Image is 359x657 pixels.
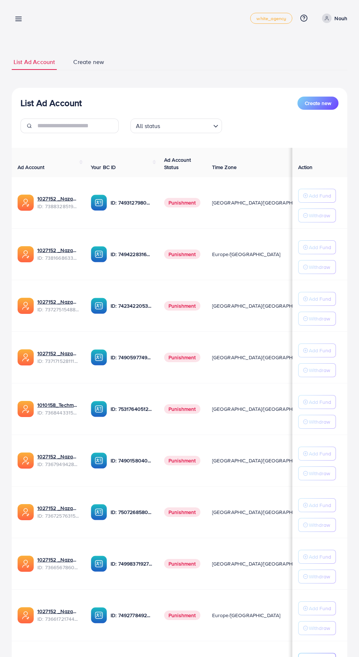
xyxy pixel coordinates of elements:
[309,211,330,220] p: Withdraw
[111,405,152,413] p: ID: 7531764051207716871
[37,461,79,468] span: ID: 7367949428067450896
[163,119,210,131] input: Search for option
[37,556,79,563] a: 1027152 _Nazaagency_0051
[309,501,331,510] p: Add Fund
[18,401,34,417] img: ic-ads-acc.e4c84228.svg
[319,14,347,23] a: Nouh
[91,195,107,211] img: ic-ba-acc.ded83a64.svg
[14,58,55,66] span: List Ad Account
[111,508,152,517] p: ID: 7507268580682137618
[37,298,79,305] a: 1027152 _Nazaagency_007
[298,498,336,512] button: Add Fund
[212,354,314,361] span: [GEOGRAPHIC_DATA]/[GEOGRAPHIC_DATA]
[73,58,104,66] span: Create new
[37,357,79,365] span: ID: 7371715281112170513
[91,556,107,572] img: ic-ba-acc.ded83a64.svg
[111,198,152,207] p: ID: 7493127980932333584
[91,401,107,417] img: ic-ba-acc.ded83a64.svg
[298,601,336,615] button: Add Fund
[37,254,79,262] span: ID: 7381668633665093648
[18,349,34,365] img: ic-ads-acc.e4c84228.svg
[164,456,200,465] span: Punishment
[298,363,336,377] button: Withdraw
[298,447,336,461] button: Add Fund
[298,415,336,429] button: Withdraw
[21,98,82,108] h3: List Ad Account
[111,353,152,362] p: ID: 7490597749134508040
[164,353,200,362] span: Punishment
[250,13,292,24] a: white_agency
[37,306,79,313] span: ID: 7372751548805726224
[37,504,79,519] div: <span class='underline'>1027152 _Nazaagency_016</span></br>7367257631523782657
[164,507,200,517] span: Punishment
[212,560,314,567] span: [GEOGRAPHIC_DATA]/[GEOGRAPHIC_DATA]
[298,164,313,171] span: Action
[212,405,314,413] span: [GEOGRAPHIC_DATA]/[GEOGRAPHIC_DATA]
[18,246,34,262] img: ic-ads-acc.e4c84228.svg
[164,611,200,620] span: Punishment
[298,209,336,222] button: Withdraw
[298,189,336,203] button: Add Fund
[37,453,79,468] div: <span class='underline'>1027152 _Nazaagency_003</span></br>7367949428067450896
[309,191,331,200] p: Add Fund
[298,260,336,274] button: Withdraw
[309,469,330,478] p: Withdraw
[309,624,330,632] p: Withdraw
[37,556,79,571] div: <span class='underline'>1027152 _Nazaagency_0051</span></br>7366567860828749825
[18,556,34,572] img: ic-ads-acc.e4c84228.svg
[111,301,152,310] p: ID: 7423422053648285697
[298,395,336,409] button: Add Fund
[256,16,286,21] span: white_agency
[298,621,336,635] button: Withdraw
[164,249,200,259] span: Punishment
[130,119,222,133] div: Search for option
[297,97,338,110] button: Create new
[309,294,331,303] p: Add Fund
[298,550,336,564] button: Add Fund
[37,247,79,262] div: <span class='underline'>1027152 _Nazaagency_023</span></br>7381668633665093648
[91,298,107,314] img: ic-ba-acc.ded83a64.svg
[309,521,330,529] p: Withdraw
[212,199,314,206] span: [GEOGRAPHIC_DATA]/[GEOGRAPHIC_DATA]
[309,604,331,613] p: Add Fund
[18,195,34,211] img: ic-ads-acc.e4c84228.svg
[298,240,336,254] button: Add Fund
[309,263,330,271] p: Withdraw
[212,302,314,309] span: [GEOGRAPHIC_DATA]/[GEOGRAPHIC_DATA]
[334,14,347,23] p: Nouh
[18,504,34,520] img: ic-ads-acc.e4c84228.svg
[298,343,336,357] button: Add Fund
[164,156,191,171] span: Ad Account Status
[164,559,200,568] span: Punishment
[91,246,107,262] img: ic-ba-acc.ded83a64.svg
[309,366,330,375] p: Withdraw
[298,570,336,583] button: Withdraw
[91,164,116,171] span: Your BC ID
[37,195,79,202] a: 1027152 _Nazaagency_019
[37,512,79,519] span: ID: 7367257631523782657
[37,203,79,210] span: ID: 7388328519014645761
[37,453,79,460] a: 1027152 _Nazaagency_003
[18,298,34,314] img: ic-ads-acc.e4c84228.svg
[18,607,34,623] img: ic-ads-acc.e4c84228.svg
[164,404,200,414] span: Punishment
[111,250,152,259] p: ID: 7494228316518858759
[309,552,331,561] p: Add Fund
[18,453,34,469] img: ic-ads-acc.e4c84228.svg
[309,243,331,252] p: Add Fund
[309,398,331,406] p: Add Fund
[298,292,336,306] button: Add Fund
[91,453,107,469] img: ic-ba-acc.ded83a64.svg
[37,401,79,416] div: <span class='underline'>1010158_Techmanistan pk acc_1715599413927</span></br>7368443315504726017
[134,121,162,131] span: All status
[298,518,336,532] button: Withdraw
[111,611,152,620] p: ID: 7492778492849930241
[309,449,331,458] p: Add Fund
[309,417,330,426] p: Withdraw
[298,466,336,480] button: Withdraw
[37,608,79,623] div: <span class='underline'>1027152 _Nazaagency_018</span></br>7366172174454882305
[37,615,79,623] span: ID: 7366172174454882305
[37,409,79,416] span: ID: 7368443315504726017
[212,457,314,464] span: [GEOGRAPHIC_DATA]/[GEOGRAPHIC_DATA]
[212,508,314,516] span: [GEOGRAPHIC_DATA]/[GEOGRAPHIC_DATA]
